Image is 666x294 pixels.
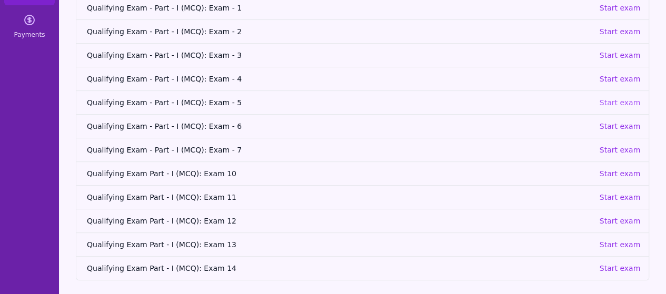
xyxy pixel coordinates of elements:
[87,192,591,202] span: Qualifying Exam Part - I (MCQ): Exam 11
[599,168,640,179] p: Start exam
[76,114,649,138] a: Qualifying Exam - Part - I (MCQ): Exam - 6Start exam
[87,263,591,273] span: Qualifying Exam Part - I (MCQ): Exam 14
[76,90,649,114] a: Qualifying Exam - Part - I (MCQ): Exam - 5Start exam
[87,97,591,108] span: Qualifying Exam - Part - I (MCQ): Exam - 5
[14,31,45,39] span: Payments
[599,3,640,13] p: Start exam
[87,74,591,84] span: Qualifying Exam - Part - I (MCQ): Exam - 4
[599,239,640,250] p: Start exam
[87,121,591,131] span: Qualifying Exam - Part - I (MCQ): Exam - 6
[599,26,640,37] p: Start exam
[87,168,591,179] span: Qualifying Exam Part - I (MCQ): Exam 10
[76,209,649,232] a: Qualifying Exam Part - I (MCQ): Exam 12Start exam
[87,145,591,155] span: Qualifying Exam - Part - I (MCQ): Exam - 7
[87,50,591,60] span: Qualifying Exam - Part - I (MCQ): Exam - 3
[599,192,640,202] p: Start exam
[87,216,591,226] span: Qualifying Exam Part - I (MCQ): Exam 12
[87,26,591,37] span: Qualifying Exam - Part - I (MCQ): Exam - 2
[599,145,640,155] p: Start exam
[599,216,640,226] p: Start exam
[76,67,649,90] a: Qualifying Exam - Part - I (MCQ): Exam - 4Start exam
[76,43,649,67] a: Qualifying Exam - Part - I (MCQ): Exam - 3Start exam
[76,161,649,185] a: Qualifying Exam Part - I (MCQ): Exam 10Start exam
[76,19,649,43] a: Qualifying Exam - Part - I (MCQ): Exam - 2Start exam
[76,256,649,280] a: Qualifying Exam Part - I (MCQ): Exam 14Start exam
[599,263,640,273] p: Start exam
[87,239,591,250] span: Qualifying Exam Part - I (MCQ): Exam 13
[76,185,649,209] a: Qualifying Exam Part - I (MCQ): Exam 11Start exam
[87,3,591,13] span: Qualifying Exam - Part - I (MCQ): Exam - 1
[599,121,640,131] p: Start exam
[599,74,640,84] p: Start exam
[599,50,640,60] p: Start exam
[4,7,55,45] a: Payments
[76,232,649,256] a: Qualifying Exam Part - I (MCQ): Exam 13Start exam
[76,138,649,161] a: Qualifying Exam - Part - I (MCQ): Exam - 7Start exam
[599,97,640,108] p: Start exam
